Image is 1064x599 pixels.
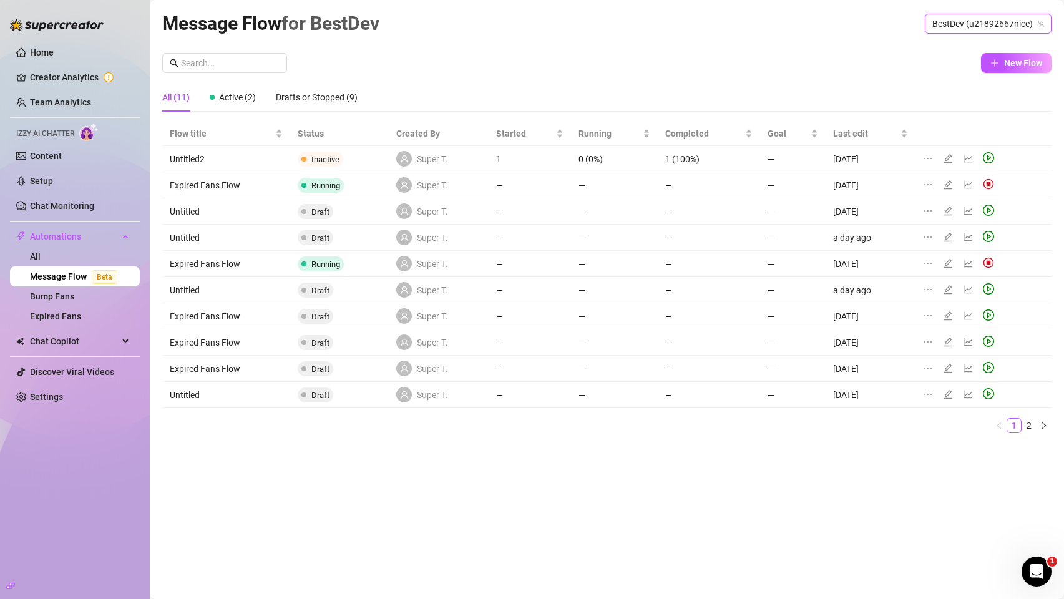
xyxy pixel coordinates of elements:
[658,225,760,251] td: —
[768,127,808,140] span: Goal
[162,198,290,225] td: Untitled
[170,59,178,67] span: search
[760,251,826,277] td: —
[658,329,760,356] td: —
[963,258,973,268] span: line-chart
[30,67,130,87] a: Creator Analytics exclamation-circle
[311,391,329,400] span: Draft
[400,260,409,268] span: user
[417,388,448,402] span: Super T.
[162,122,290,146] th: Flow title
[417,362,448,376] span: Super T.
[826,122,915,146] th: Last edit
[311,233,329,243] span: Draft
[943,363,953,373] span: edit
[983,178,994,190] img: svg%3e
[571,172,658,198] td: —
[571,303,658,329] td: —
[417,178,448,192] span: Super T.
[417,283,448,297] span: Super T.
[489,251,571,277] td: —
[162,382,290,408] td: Untitled
[417,205,448,218] span: Super T.
[571,146,658,172] td: 0 (0%)
[30,97,91,107] a: Team Analytics
[826,251,915,277] td: [DATE]
[489,356,571,382] td: —
[1022,418,1037,433] li: 2
[665,127,743,140] span: Completed
[30,392,63,402] a: Settings
[1047,557,1057,567] span: 1
[760,225,826,251] td: —
[983,388,994,399] span: play-circle
[760,382,826,408] td: —
[934,122,959,145] div: Edit
[963,337,973,347] span: line-chart
[1022,557,1052,587] iframe: Intercom live chat
[489,382,571,408] td: —
[30,176,53,186] a: Setup
[417,336,448,349] span: Super T.
[1040,422,1048,429] span: right
[30,226,119,246] span: Automations
[943,311,953,321] span: edit
[162,172,290,198] td: Expired Fans Flow
[571,251,658,277] td: —
[162,303,290,329] td: Expired Fans Flow
[923,389,933,399] span: ellipsis
[658,382,760,408] td: —
[489,198,571,225] td: —
[276,90,358,104] div: Drafts or Stopped (9)
[571,225,658,251] td: —
[826,277,915,303] td: a day ago
[290,122,389,146] th: Status
[162,9,379,38] article: Message Flow
[489,303,571,329] td: —
[826,172,915,198] td: [DATE]
[400,233,409,242] span: user
[923,153,933,163] span: ellipsis
[489,277,571,303] td: —
[311,286,329,295] span: Draft
[571,198,658,225] td: —
[963,363,973,373] span: line-chart
[400,364,409,373] span: user
[923,285,933,295] span: ellipsis
[658,146,760,172] td: 1 (100%)
[170,127,273,140] span: Flow title
[571,329,658,356] td: —
[311,155,339,164] span: Inactive
[983,362,994,373] span: play-circle
[992,418,1007,433] li: Previous Page
[162,329,290,356] td: Expired Fans Flow
[932,14,1044,33] span: BestDev (u21892667nice)
[983,205,994,216] span: play-circle
[571,277,658,303] td: —
[943,285,953,295] span: edit
[162,277,290,303] td: Untitled
[571,122,658,146] th: Running
[1037,20,1045,27] span: team
[162,90,190,104] div: All (11)
[496,127,554,140] span: Started
[963,311,973,321] span: line-chart
[30,291,74,301] a: Bump Fans
[963,232,973,242] span: line-chart
[400,338,409,347] span: user
[983,336,994,347] span: play-circle
[30,251,41,261] a: All
[400,286,409,295] span: user
[92,270,117,284] span: Beta
[658,356,760,382] td: —
[417,309,448,323] span: Super T.
[30,271,122,281] a: Message FlowBeta
[1004,58,1042,68] span: New Flow
[658,251,760,277] td: —
[417,231,448,245] span: Super T.
[417,257,448,271] span: Super T.
[943,153,953,163] span: edit
[311,312,329,321] span: Draft
[30,201,94,211] a: Chat Monitoring
[1022,419,1036,432] a: 2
